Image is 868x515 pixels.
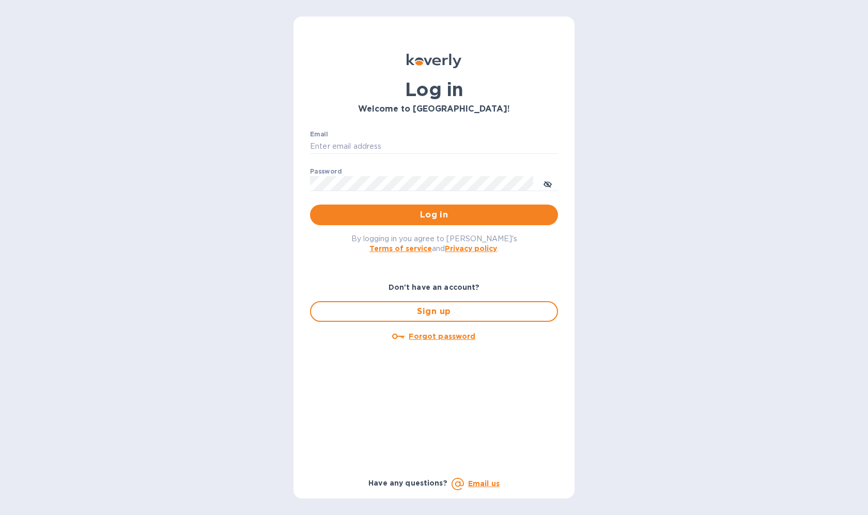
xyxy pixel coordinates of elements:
img: Koverly [407,54,461,68]
label: Password [310,168,342,175]
b: Don't have an account? [389,283,480,291]
button: toggle password visibility [537,173,558,194]
button: Log in [310,205,558,225]
a: Privacy policy [445,244,497,253]
u: Forgot password [409,332,475,340]
span: Log in [318,209,550,221]
a: Terms of service [369,244,432,253]
label: Email [310,131,328,137]
h1: Log in [310,79,558,100]
h3: Welcome to [GEOGRAPHIC_DATA]! [310,104,558,114]
input: Enter email address [310,139,558,154]
span: By logging in you agree to [PERSON_NAME]'s and . [351,235,517,253]
span: Sign up [319,305,549,318]
a: Email us [468,479,500,488]
b: Have any questions? [368,479,447,487]
button: Sign up [310,301,558,322]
